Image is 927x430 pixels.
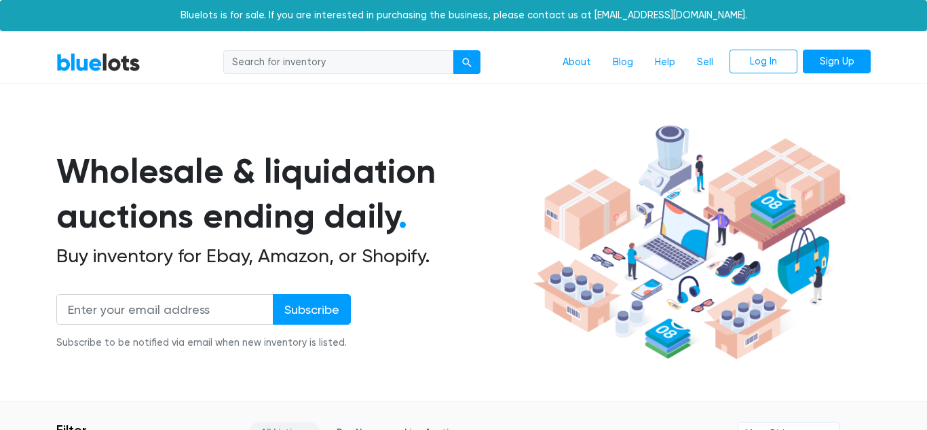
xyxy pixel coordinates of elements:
[56,245,529,268] h2: Buy inventory for Ebay, Amazon, or Shopify.
[56,336,351,351] div: Subscribe to be notified via email when new inventory is listed.
[552,50,602,75] a: About
[273,294,351,325] input: Subscribe
[803,50,871,74] a: Sign Up
[223,50,454,75] input: Search for inventory
[686,50,724,75] a: Sell
[56,149,529,239] h1: Wholesale & liquidation auctions ending daily
[56,294,273,325] input: Enter your email address
[56,52,140,72] a: BlueLots
[644,50,686,75] a: Help
[730,50,797,74] a: Log In
[529,119,850,366] img: hero-ee84e7d0318cb26816c560f6b4441b76977f77a177738b4e94f68c95b2b83dbb.png
[398,196,407,236] span: .
[602,50,644,75] a: Blog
